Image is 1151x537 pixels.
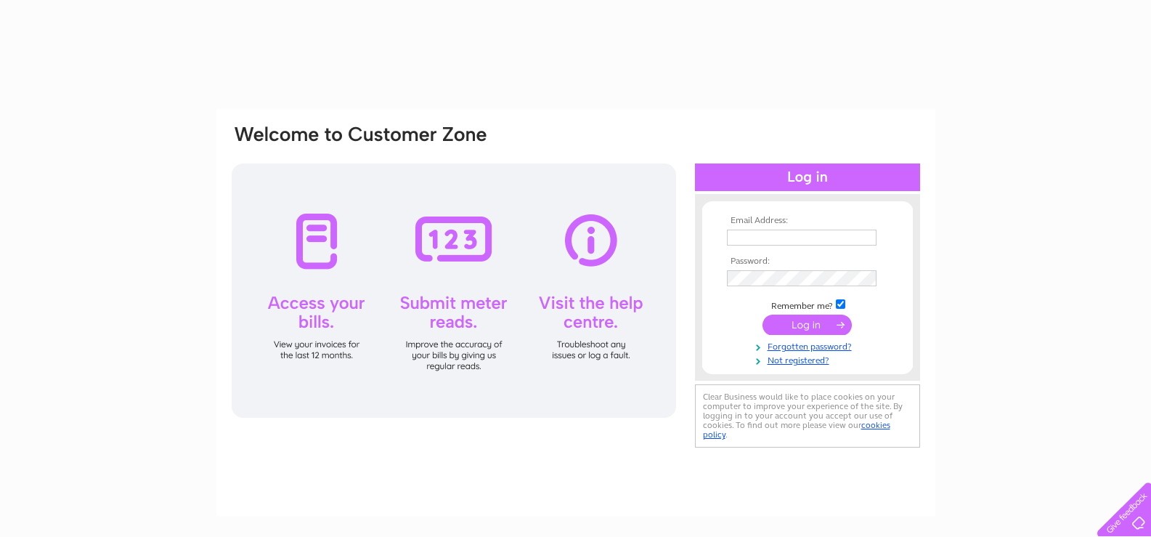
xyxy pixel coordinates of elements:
div: Clear Business would like to place cookies on your computer to improve your experience of the sit... [695,384,920,448]
td: Remember me? [723,297,892,312]
a: Forgotten password? [727,339,892,352]
a: Not registered? [727,352,892,366]
input: Submit [762,315,852,335]
th: Password: [723,257,892,267]
a: cookies policy [703,420,890,440]
th: Email Address: [723,216,892,226]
